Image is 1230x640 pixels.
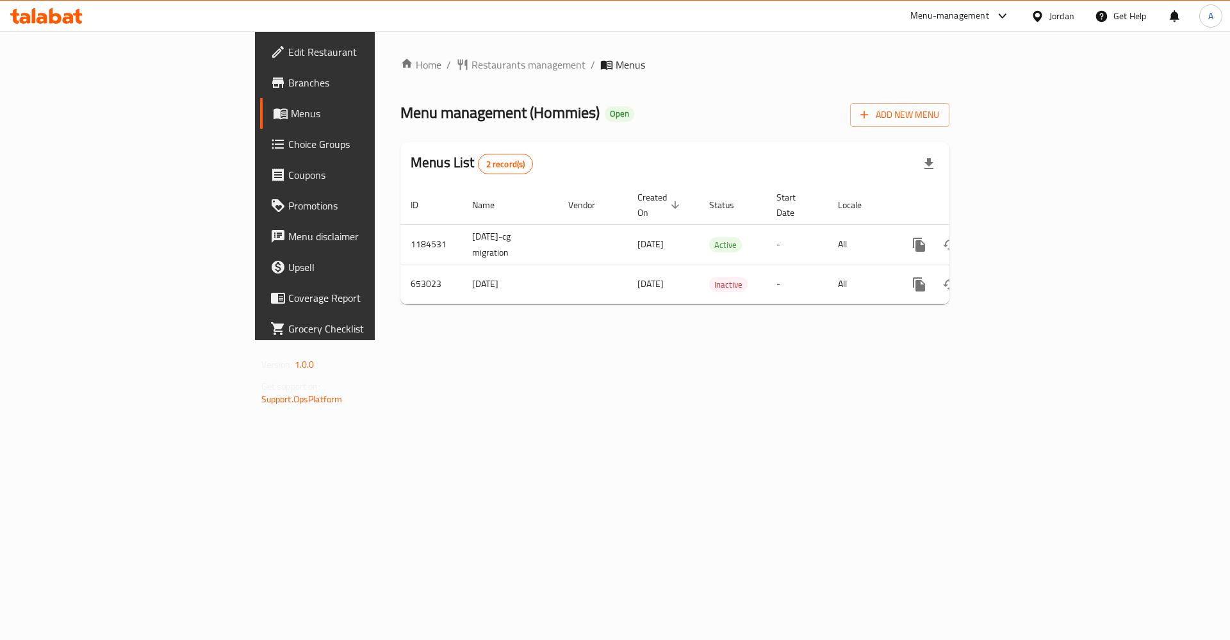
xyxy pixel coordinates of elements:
[261,378,320,395] span: Get support on:
[904,229,935,260] button: more
[828,224,894,265] td: All
[411,197,435,213] span: ID
[616,57,645,72] span: Menus
[260,129,461,160] a: Choice Groups
[261,391,343,407] a: Support.OpsPlatform
[260,313,461,344] a: Grocery Checklist
[400,98,600,127] span: Menu management ( Hommies )
[288,167,450,183] span: Coupons
[568,197,612,213] span: Vendor
[914,149,944,179] div: Export file
[456,57,586,72] a: Restaurants management
[935,229,965,260] button: Change Status
[850,103,949,127] button: Add New Menu
[766,224,828,265] td: -
[935,269,965,300] button: Change Status
[260,283,461,313] a: Coverage Report
[709,197,751,213] span: Status
[766,265,828,304] td: -
[709,277,748,292] span: Inactive
[288,259,450,275] span: Upsell
[776,190,812,220] span: Start Date
[828,265,894,304] td: All
[260,190,461,221] a: Promotions
[591,57,595,72] li: /
[260,252,461,283] a: Upsell
[295,356,315,373] span: 1.0.0
[637,236,664,252] span: [DATE]
[260,98,461,129] a: Menus
[288,44,450,60] span: Edit Restaurant
[288,198,450,213] span: Promotions
[709,238,742,252] span: Active
[288,229,450,244] span: Menu disclaimer
[260,67,461,98] a: Branches
[288,136,450,152] span: Choice Groups
[478,154,534,174] div: Total records count
[637,190,684,220] span: Created On
[894,186,1037,225] th: Actions
[910,8,989,24] div: Menu-management
[1049,9,1074,23] div: Jordan
[1208,9,1213,23] span: A
[479,158,533,170] span: 2 record(s)
[400,57,949,72] nav: breadcrumb
[411,153,533,174] h2: Menus List
[261,356,293,373] span: Version:
[288,290,450,306] span: Coverage Report
[291,106,450,121] span: Menus
[400,186,1037,304] table: enhanced table
[288,321,450,336] span: Grocery Checklist
[471,57,586,72] span: Restaurants management
[637,275,664,292] span: [DATE]
[904,269,935,300] button: more
[462,224,558,265] td: [DATE]-cg migration
[260,37,461,67] a: Edit Restaurant
[838,197,878,213] span: Locale
[462,265,558,304] td: [DATE]
[860,107,939,123] span: Add New Menu
[605,106,634,122] div: Open
[605,108,634,119] span: Open
[260,160,461,190] a: Coupons
[709,237,742,252] div: Active
[260,221,461,252] a: Menu disclaimer
[472,197,511,213] span: Name
[288,75,450,90] span: Branches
